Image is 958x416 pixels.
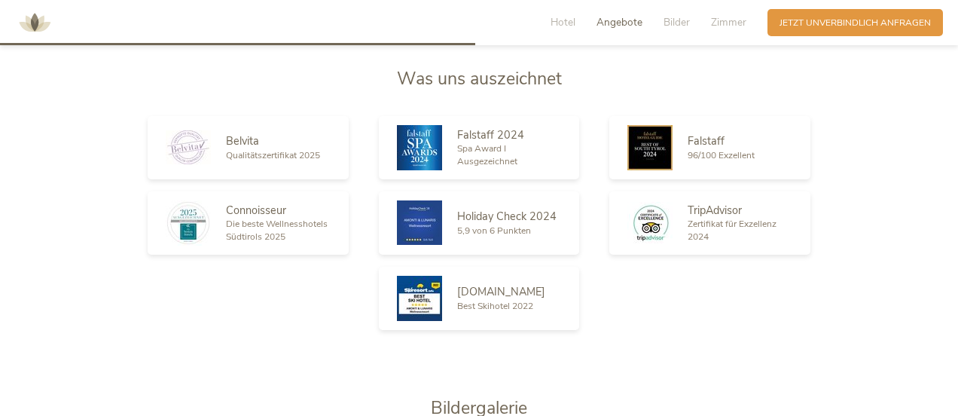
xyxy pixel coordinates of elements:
img: Belvita [166,130,211,164]
a: AMONTI & LUNARIS Wellnessresort [12,18,57,26]
span: Best Skihotel 2022 [457,300,533,312]
span: Was uns auszeichnet [397,67,562,90]
span: Jetzt unverbindlich anfragen [780,17,931,29]
span: [DOMAIN_NAME] [457,284,545,299]
span: Bilder [664,15,690,29]
img: Connoisseur [166,200,211,246]
img: Falstaff [627,125,673,170]
span: 96/100 Exzellent [688,149,755,161]
img: Skiresort.de [397,276,442,321]
span: Die beste Wellnesshotels Südtirols 2025 [226,218,328,243]
span: Hotel [551,15,575,29]
span: Angebote [596,15,642,29]
span: TripAdvisor [688,203,742,218]
span: Falstaff 2024 [457,127,524,142]
span: 5,9 von 6 Punkten [457,225,531,237]
span: Spa Award I Ausgezeichnet [457,142,517,167]
span: Belvita [226,133,259,148]
img: Holiday Check 2024 [397,200,442,245]
span: Falstaff [688,133,725,148]
span: Holiday Check 2024 [457,209,557,224]
span: Connoisseur [226,203,286,218]
span: Zimmer [711,15,746,29]
img: TripAdvisor [627,202,673,243]
img: Falstaff 2024 [397,125,442,170]
span: Qualitätszertifikat 2025 [226,149,320,161]
span: Zertifikat für Exzellenz 2024 [688,218,776,243]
